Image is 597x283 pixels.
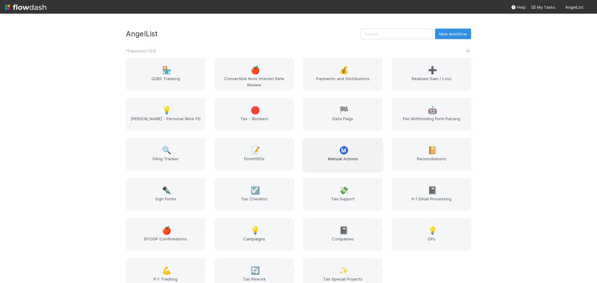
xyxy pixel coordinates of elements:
span: 🍎 [162,226,171,235]
span: Campaigns [217,236,291,248]
a: 🍎Convertible Note Interest Rate Review [215,58,294,90]
a: 📓K-1 Email Processing [392,178,471,211]
span: Manual Actions [306,156,380,168]
span: File Withholding Form Parsing [394,116,469,128]
a: ✒️Sign Forms [126,178,205,211]
span: QSBS Tracking [128,75,203,88]
span: Tax - Blockers [217,116,291,128]
span: 💪 [162,267,171,275]
span: 📓 [428,186,437,194]
img: logo-inverted-e16ddd16eac7371096b0.svg [5,2,46,12]
span: Data Flags [306,116,380,128]
button: New workflow [435,29,471,39]
span: Tax Checklist [217,196,291,208]
span: Form1065s [217,156,291,168]
span: 📓 [339,226,349,235]
div: Help [511,4,526,10]
img: avatar_37569647-1c78-4889-accf-88c08d42a236.png [586,4,592,11]
span: [PERSON_NAME] - Personal Work FD [128,116,203,128]
a: 💡Campaigns [215,218,294,251]
span: Sign Forms [128,196,203,208]
span: 📔 [428,146,437,154]
a: 🤖File Withholding Form Parsing [392,98,471,130]
a: 🏪QSBS Tracking [126,58,205,90]
span: Payments and Distributions [306,75,380,88]
span: 🔄 [251,267,260,275]
span: 🔍 [162,146,171,154]
span: 🍎 [251,66,260,74]
span: 💡 [428,226,437,235]
span: 💸 [339,186,349,194]
span: 🛑 [251,106,260,114]
span: 🏁 [339,106,349,114]
span: 📝 [251,146,260,154]
a: 📔Reconciliations [392,138,471,171]
span: Reconciliations [394,156,469,168]
span: AngelList [565,5,583,10]
span: Companies [306,236,380,248]
span: *Favorites* ( 23 ) [126,48,156,53]
span: Realized Gain / Loss [394,75,469,88]
a: 💰Payments and Distributions [303,58,382,90]
span: Filing Tracker [128,156,203,168]
span: K-1 Email Processing [394,196,469,208]
span: ➕ [428,66,437,74]
h3: AngelList [126,30,361,38]
a: 🔍Filing Tracker [126,138,205,171]
a: 📝Form1065s [215,138,294,171]
a: ☑️Tax Checklist [215,178,294,211]
span: Convertible Note Interest Rate Review [217,75,291,88]
span: Ⓜ️ [339,146,349,154]
span: 💰 [339,66,349,74]
input: Search... [361,29,433,39]
span: BYOGP Confirmations [128,236,203,248]
a: My Tasks [531,4,555,10]
a: 💡GPs [392,218,471,251]
span: Tax Support [306,196,380,208]
span: 💡 [251,226,260,235]
a: 🛑Tax - Blockers [215,98,294,130]
span: ☑️ [251,186,260,194]
a: ➕Realized Gain / Loss [392,58,471,90]
span: GPs [394,236,469,248]
a: Ⓜ️Manual Actions [303,138,382,171]
span: 💡 [162,106,171,114]
a: 💡[PERSON_NAME] - Personal Work FD [126,98,205,130]
span: ✨ [339,267,349,275]
span: 🏪 [162,66,171,74]
a: 🍎BYOGP Confirmations [126,218,205,251]
a: 📓Companies [303,218,382,251]
a: 🏁Data Flags [303,98,382,130]
span: 🤖 [428,106,437,114]
a: 💸Tax Support [303,178,382,211]
span: ✒️ [162,186,171,194]
span: My Tasks [531,5,555,10]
